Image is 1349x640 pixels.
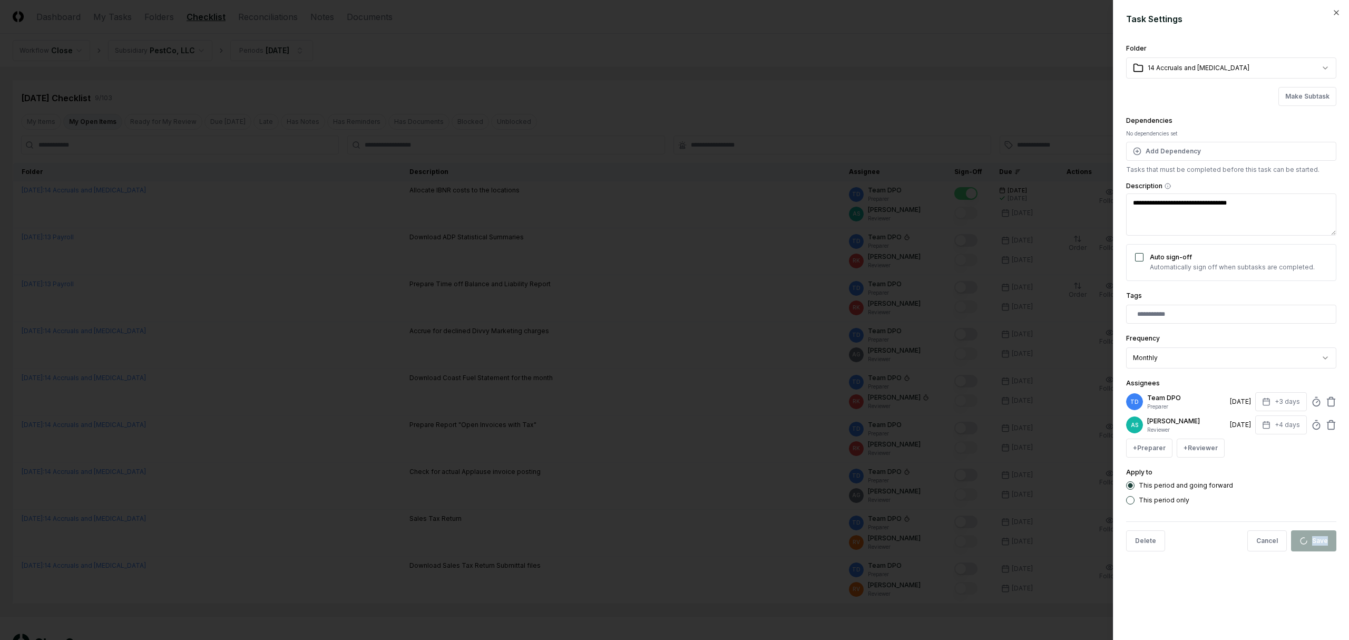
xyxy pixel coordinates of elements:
[1150,253,1192,261] label: Auto sign-off
[1147,403,1226,411] p: Preparer
[1147,416,1226,426] p: [PERSON_NAME]
[1255,392,1307,411] button: +3 days
[1255,415,1307,434] button: +4 days
[1139,497,1189,503] label: This period only
[1126,334,1160,342] label: Frequency
[1139,482,1233,489] label: This period and going forward
[1278,87,1336,106] button: Make Subtask
[1131,421,1138,429] span: AS
[1126,142,1336,161] button: Add Dependency
[1126,439,1172,458] button: +Preparer
[1126,130,1336,138] div: No dependencies set
[1126,379,1160,387] label: Assignees
[1126,117,1172,124] label: Dependencies
[1126,183,1336,189] label: Description
[1247,530,1287,551] button: Cancel
[1126,292,1142,299] label: Tags
[1130,398,1139,406] span: TD
[1150,263,1315,272] p: Automatically sign off when subtasks are completed.
[1147,426,1226,434] p: Reviewer
[1126,165,1336,174] p: Tasks that must be completed before this task can be started.
[1177,439,1225,458] button: +Reviewer
[1126,530,1165,551] button: Delete
[1165,183,1171,189] button: Description
[1126,13,1336,25] h2: Task Settings
[1147,393,1226,403] p: Team DPO
[1230,397,1251,406] div: [DATE]
[1230,420,1251,430] div: [DATE]
[1126,44,1147,52] label: Folder
[1126,468,1152,476] label: Apply to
